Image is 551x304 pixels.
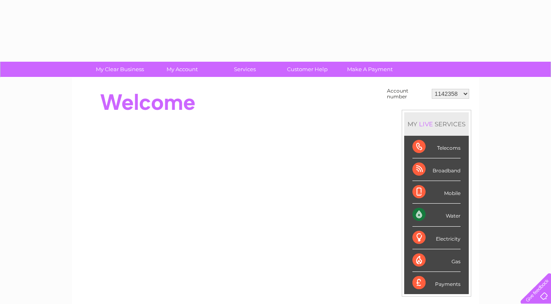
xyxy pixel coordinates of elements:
a: My Account [148,62,216,77]
div: Broadband [412,158,461,181]
div: Gas [412,249,461,272]
div: Payments [412,272,461,294]
div: Telecoms [412,136,461,158]
td: Account number [385,86,430,102]
div: Water [412,204,461,226]
a: Services [211,62,279,77]
div: LIVE [417,120,435,128]
a: Customer Help [273,62,341,77]
a: My Clear Business [86,62,154,77]
a: Make A Payment [336,62,404,77]
div: Mobile [412,181,461,204]
div: MY SERVICES [404,112,469,136]
div: Electricity [412,227,461,249]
